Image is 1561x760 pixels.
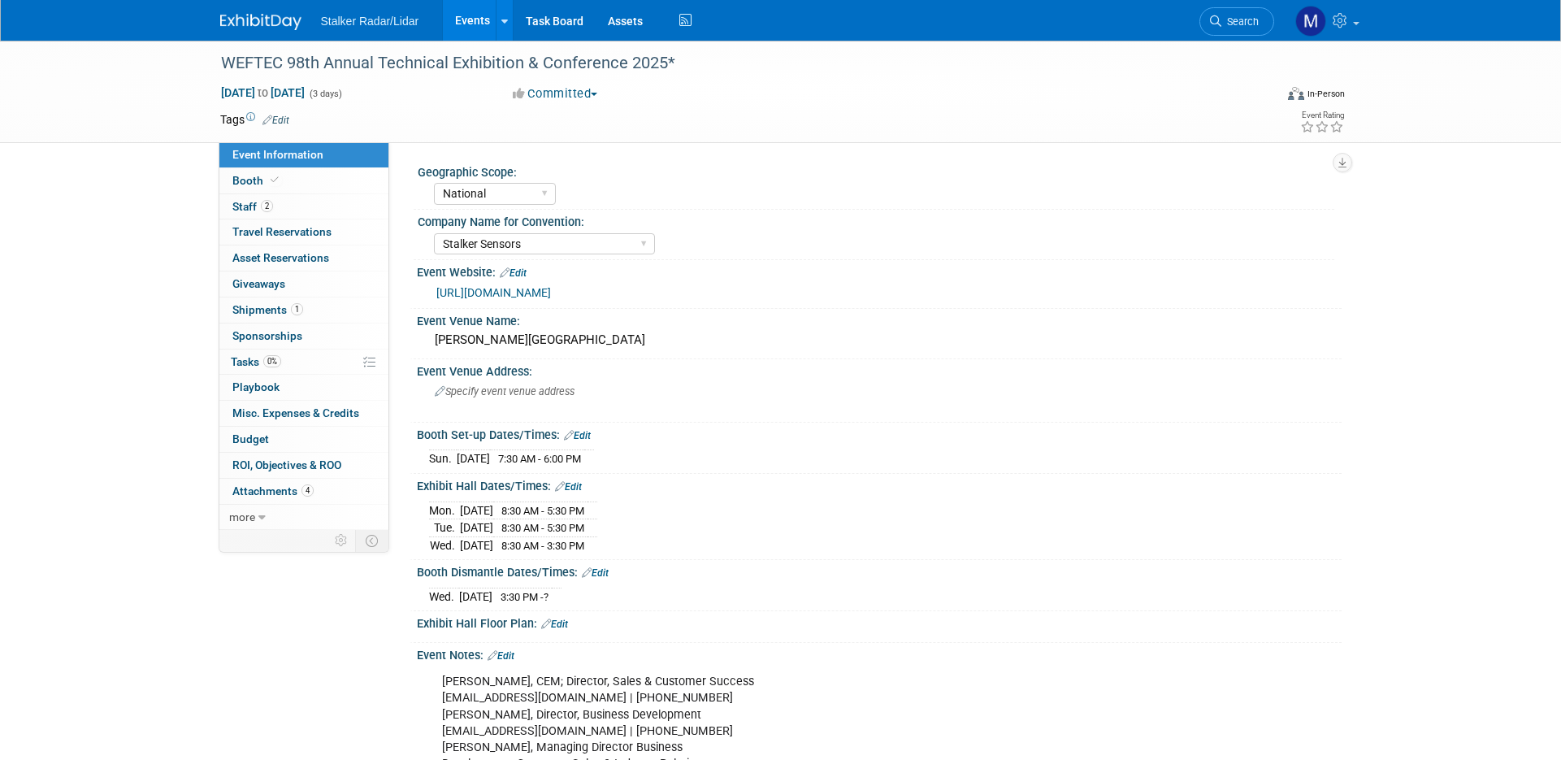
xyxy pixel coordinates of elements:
td: Sun. [429,450,457,467]
td: Wed. [429,536,460,554]
a: Sponsorships [219,324,388,349]
a: Attachments4 [219,479,388,504]
a: more [219,505,388,530]
div: Event Website: [417,260,1342,281]
a: Edit [582,567,609,579]
img: Mark LaChapelle [1295,6,1326,37]
a: Misc. Expenses & Credits [219,401,388,426]
span: Stalker Radar/Lidar [321,15,419,28]
td: Tue. [429,519,460,537]
span: Booth [232,174,282,187]
div: Event Format [1178,85,1346,109]
div: Geographic Scope: [418,160,1334,180]
td: Toggle Event Tabs [355,530,388,551]
td: Wed. [429,588,459,605]
img: Format-Inperson.png [1288,87,1304,100]
td: Tags [220,111,289,128]
a: Budget [219,427,388,452]
span: 4 [301,484,314,497]
span: Staff [232,200,273,213]
span: [DATE] [DATE] [220,85,306,100]
span: Sponsorships [232,329,302,342]
span: Event Information [232,148,323,161]
a: Search [1199,7,1274,36]
span: 8:30 AM - 5:30 PM [501,505,584,517]
div: Booth Set-up Dates/Times: [417,423,1342,444]
a: Edit [488,650,514,662]
a: Edit [262,115,289,126]
span: 8:30 AM - 5:30 PM [501,522,584,534]
span: Specify event venue address [435,385,575,397]
a: Giveaways [219,271,388,297]
span: Asset Reservations [232,251,329,264]
a: Edit [555,481,582,493]
a: Tasks0% [219,350,388,375]
a: Edit [500,267,527,279]
span: 1 [291,303,303,315]
button: Committed [507,85,604,102]
span: 2 [261,200,273,212]
span: 7:30 AM - 6:00 PM [498,453,581,465]
span: Attachments [232,484,314,497]
a: Playbook [219,375,388,400]
a: Asset Reservations [219,245,388,271]
span: 8:30 AM - 3:30 PM [501,540,584,552]
span: Tasks [231,355,281,368]
span: Travel Reservations [232,225,332,238]
div: Event Venue Address: [417,359,1342,380]
a: [URL][DOMAIN_NAME] [436,286,551,299]
span: ROI, Objectives & ROO [232,458,341,471]
td: Mon. [429,502,460,519]
div: WEFTEC 98th Annual Technical Exhibition & Conference 2025* [215,49,1250,78]
img: ExhibitDay [220,14,301,30]
span: ? [544,591,549,603]
div: [PERSON_NAME][GEOGRAPHIC_DATA] [429,328,1329,353]
div: Exhibit Hall Dates/Times: [417,474,1342,495]
span: 0% [263,355,281,367]
span: Giveaways [232,277,285,290]
div: Company Name for Convention: [418,210,1334,230]
span: Misc. Expenses & Credits [232,406,359,419]
div: Event Rating [1300,111,1344,119]
a: ROI, Objectives & ROO [219,453,388,478]
a: Booth [219,168,388,193]
a: Edit [564,430,591,441]
span: more [229,510,255,523]
td: [DATE] [457,450,490,467]
a: Staff2 [219,194,388,219]
div: Exhibit Hall Floor Plan: [417,611,1342,632]
a: Travel Reservations [219,219,388,245]
i: Booth reservation complete [271,176,279,185]
div: In-Person [1307,88,1345,100]
span: to [255,86,271,99]
span: (3 days) [308,89,342,99]
a: Edit [541,619,568,630]
span: Playbook [232,380,280,393]
td: [DATE] [460,502,493,519]
span: Search [1221,15,1259,28]
span: Shipments [232,303,303,316]
a: Event Information [219,142,388,167]
div: Event Notes: [417,643,1342,664]
td: [DATE] [460,519,493,537]
a: Shipments1 [219,297,388,323]
span: Budget [232,432,269,445]
td: [DATE] [460,536,493,554]
td: [DATE] [459,588,492,605]
div: Event Venue Name: [417,309,1342,329]
td: Personalize Event Tab Strip [327,530,356,551]
span: 3:30 PM - [501,591,549,603]
div: Booth Dismantle Dates/Times: [417,560,1342,581]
